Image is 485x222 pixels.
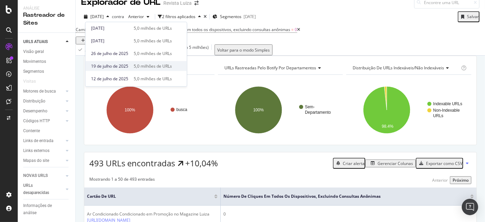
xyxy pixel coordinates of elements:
[353,65,444,71] font: Distribuição de URLs indexáveis/não indexáveis
[158,11,204,22] button: 2 filtros aplicados
[76,37,118,44] button: Adicionar filtro
[23,12,65,26] font: Rastreador de Sites
[23,68,44,75] div: Segmentos
[76,27,107,32] font: Caminho da URL
[365,159,416,167] button: Gerenciar Colunas
[416,158,463,169] button: Exportar como CSV
[23,68,71,75] a: Segmentos
[220,14,241,19] font: Segmentos
[291,27,294,32] font: =
[90,14,104,19] span: 23 de agosto de 2025
[212,11,256,22] button: Segmentos[DATE]
[23,6,40,11] font: Análise
[453,177,469,183] font: Próximo
[23,158,49,163] font: Mapas do site
[23,98,64,105] a: Distribuição
[23,58,46,65] div: Movimentos
[23,172,48,179] div: NOVAS URLS
[23,99,45,103] font: Distribuição
[91,63,128,69] font: 19 de julho de 2025
[23,59,46,64] font: Movimentos
[134,63,172,69] font: 5,0 milhões de URLs
[23,138,54,143] font: Links de entrada
[134,75,172,81] font: 5,0 milhões de URLs
[126,11,152,22] button: Anterior
[23,108,47,115] div: Desempenho
[23,128,40,133] font: Contente
[23,137,64,144] a: Links de entrada
[23,98,45,105] div: Distribuição
[223,63,337,73] h4: URLs rastreadas pelo Botify por departamentos
[218,80,341,140] svg: Um gráfico.
[87,193,116,199] font: Cartão de URL
[23,127,71,135] a: Contente
[223,193,381,199] font: Número de cliques em todos os dispositivos, excluindo consultas anônimas
[382,124,394,129] text: 98.4%
[194,1,199,5] div: seta para a direita-seta para a esquerda
[462,199,478,215] div: Abra o Intercom Messenger
[295,27,297,32] font: 0
[224,65,316,71] font: URLs rastreadas pelo Botify por departamentos
[23,78,43,85] a: Visitas
[23,108,64,115] a: Desempenho
[23,117,50,125] div: Códigos HTTP
[432,177,448,183] font: Anterior
[87,211,209,217] font: Ar Condicionado Condicionado em Promoção no Magazine Luiza
[23,147,49,154] div: Links externos
[333,158,365,169] button: Criar alerta
[23,157,64,164] a: Mapas do site
[128,14,144,19] font: Anterior
[125,108,135,112] text: 100%
[378,161,413,166] font: Gerenciar Colunas
[23,202,64,217] div: Informações de análise
[346,80,469,140] svg: Um gráfico.
[217,47,270,53] font: Voltar para o modo Simples
[76,44,98,55] button: Aplicar
[126,14,144,19] span: Anterior
[223,211,226,217] font: 0
[90,14,104,19] font: [DATE]
[23,182,57,196] div: URLs desaparecidas
[23,203,52,215] font: Informações de análise
[23,38,48,45] div: URLS ATUAIS
[23,39,48,44] font: URLS ATUAIS
[23,79,36,84] font: Visitas
[91,75,128,81] font: 12 de julho de 2025
[134,38,172,43] font: 5,0 milhões de URLs
[163,0,192,6] font: Revista Luiza
[148,27,290,32] font: Número de cliques em todos os dispositivos, excluindo consultas anônimas
[112,14,124,19] font: contra
[23,137,54,144] div: Links de entrada
[23,182,64,196] a: URLs desaparecidas
[433,108,460,113] text: Non-Indexable
[23,173,48,178] font: NOVAS URLS
[134,25,172,31] font: 5,0 milhões de URLs
[23,157,49,164] div: Mapas do site
[253,108,264,112] text: 100%
[23,49,44,54] font: Visão geral
[433,113,443,118] text: URLs
[204,15,207,19] div: vezes
[305,110,331,115] text: Departamento
[91,50,128,56] font: 26 de julho de 2025
[23,78,36,85] div: Visitas
[23,109,47,113] font: Desempenho
[23,48,71,55] a: Visão geral
[207,44,209,50] font: )
[23,127,40,135] div: Contente
[426,161,462,166] font: Exportar como CSV
[91,25,104,31] font: [DATE]
[351,63,460,73] h4: Distribuição de URLs indexáveis/não indexáveis
[23,117,64,125] a: Códigos HTTP
[176,107,187,112] text: busca
[23,147,64,154] a: Links externos
[430,177,450,183] button: Anterior
[89,176,155,182] font: Mostrando 1 a 50 de 493 entradas
[91,38,104,43] font: [DATE]
[23,88,64,95] a: Motores de busca
[23,89,56,94] font: Motores de busca
[23,58,71,65] a: Movimentos
[23,48,44,55] div: Visão geral
[450,176,471,184] button: Próximo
